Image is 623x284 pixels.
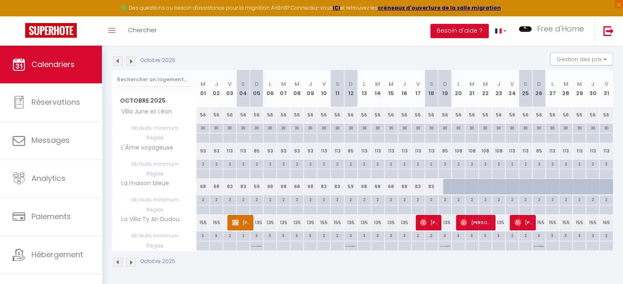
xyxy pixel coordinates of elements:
[478,143,492,159] div: 108
[492,215,506,230] div: 135
[112,95,196,107] span: Octobre 2025
[591,80,594,88] abbr: J
[196,107,210,123] div: 56
[357,70,371,107] th: 13
[546,215,559,230] div: 155
[425,143,438,159] div: 113
[263,215,277,230] div: 135
[210,70,223,107] th: 02
[290,143,304,159] div: 93
[371,160,384,168] div: 2
[438,70,451,107] th: 19
[573,124,586,132] div: 30
[357,215,371,230] div: 135
[438,160,451,168] div: 2
[586,143,600,159] div: 113
[546,107,559,123] div: 56
[465,124,478,132] div: 30
[586,195,599,203] div: 2
[317,143,331,159] div: 113
[335,80,339,88] abbr: S
[519,143,532,159] div: 113
[438,143,451,159] div: 85
[210,160,223,168] div: 2
[358,160,371,168] div: 2
[317,70,331,107] th: 10
[241,80,245,88] abbr: S
[586,215,600,230] div: 155
[451,70,465,107] th: 20
[304,160,317,168] div: 2
[398,215,411,230] div: 135
[371,195,384,203] div: 2
[532,160,545,168] div: 2
[357,107,371,123] div: 56
[290,179,304,194] div: 68
[600,124,613,132] div: 30
[452,195,465,203] div: 2
[537,23,584,34] span: Free d'Home
[322,80,326,88] abbr: V
[532,195,545,203] div: 2
[304,107,317,123] div: 56
[250,124,263,132] div: 30
[317,160,330,168] div: 2
[31,249,83,260] span: Hébergement
[443,80,447,88] abbr: D
[112,124,196,133] span: Nb Nuits minimum
[559,160,572,168] div: 2
[196,70,210,107] th: 01
[255,80,259,88] abbr: D
[385,195,398,203] div: 2
[317,107,331,123] div: 56
[403,80,406,88] abbr: J
[112,231,196,240] span: Nb Nuits minimum
[269,80,271,88] abbr: L
[371,107,384,123] div: 56
[210,179,223,194] div: 68
[210,143,223,159] div: 93
[385,124,398,132] div: 30
[411,107,425,123] div: 56
[465,143,478,159] div: 108
[128,26,157,34] span: Chercher
[506,195,519,203] div: 2
[398,160,411,168] div: 2
[573,70,586,107] th: 29
[600,107,613,123] div: 56
[600,215,613,230] div: 165
[510,80,514,88] abbr: V
[114,143,175,152] span: L'Âme voyageuse
[232,214,250,230] span: [PERSON_NAME]
[514,214,532,230] span: [PERSON_NAME]
[465,70,478,107] th: 21
[550,53,613,65] button: Gestion des prix
[317,124,330,132] div: 30
[375,80,380,88] abbr: M
[532,107,546,123] div: 56
[519,26,532,32] img: ...
[559,124,572,132] div: 30
[357,179,371,194] div: 68
[603,26,614,36] img: logout
[281,80,286,88] abbr: M
[546,143,559,159] div: 113
[263,70,277,107] th: 06
[573,160,586,168] div: 2
[344,215,357,230] div: 135
[546,124,559,132] div: 30
[114,107,174,116] span: Villa June et Léon
[223,143,237,159] div: 113
[196,124,209,132] div: 30
[388,80,394,88] abbr: M
[586,124,599,132] div: 30
[250,179,263,194] div: 59
[519,70,532,107] th: 25
[290,124,303,132] div: 30
[546,70,559,107] th: 27
[31,173,65,183] span: Analytics
[210,215,223,230] div: 155
[573,195,586,203] div: 2
[290,215,304,230] div: 135
[210,107,223,123] div: 56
